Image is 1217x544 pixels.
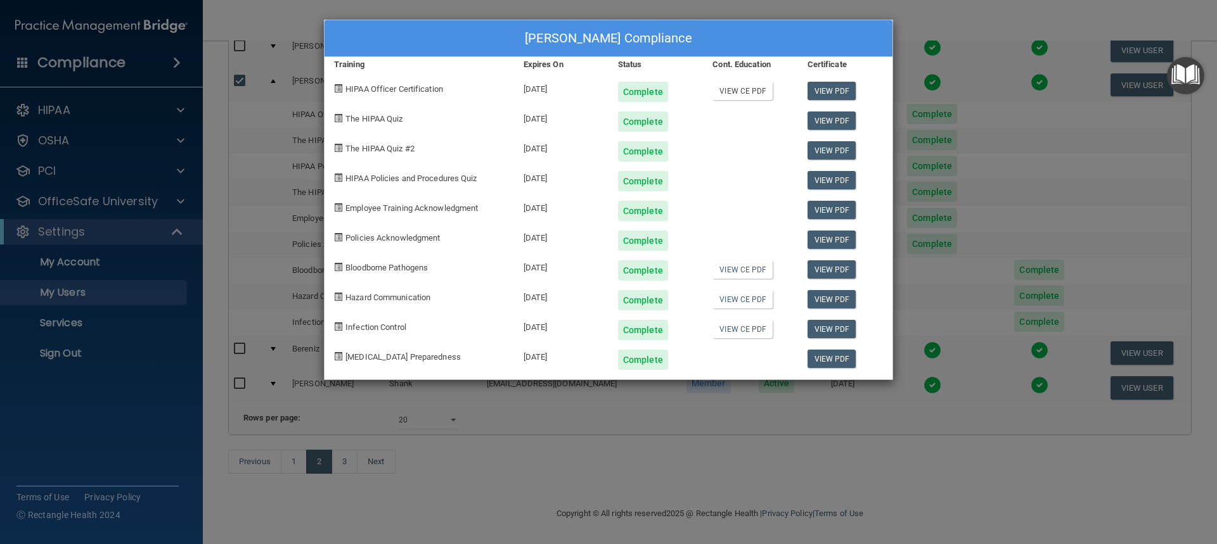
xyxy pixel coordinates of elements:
[618,320,668,340] div: Complete
[345,233,440,243] span: Policies Acknowledgment
[808,201,856,219] a: View PDF
[808,320,856,338] a: View PDF
[618,171,668,191] div: Complete
[325,20,892,57] div: [PERSON_NAME] Compliance
[808,171,856,189] a: View PDF
[345,114,402,123] span: The HIPAA Quiz
[998,454,1202,505] iframe: Drift Widget Chat Controller
[514,102,608,132] div: [DATE]
[345,144,415,153] span: The HIPAA Quiz #2
[618,201,668,221] div: Complete
[618,141,668,161] div: Complete
[808,141,856,160] a: View PDF
[345,174,477,183] span: HIPAA Policies and Procedures Quiz
[618,82,668,102] div: Complete
[345,352,461,362] span: [MEDICAL_DATA] Preparedness
[514,251,608,281] div: [DATE]
[345,293,430,302] span: Hazard Communication
[808,82,856,100] a: View PDF
[808,260,856,279] a: View PDF
[1167,57,1204,94] button: Open Resource Center
[345,84,443,94] span: HIPAA Officer Certification
[514,310,608,340] div: [DATE]
[798,57,892,72] div: Certificate
[514,281,608,310] div: [DATE]
[345,203,478,213] span: Employee Training Acknowledgment
[325,57,514,72] div: Training
[808,111,856,130] a: View PDF
[712,82,773,100] a: View CE PDF
[618,231,668,251] div: Complete
[345,263,428,272] span: Bloodborne Pathogens
[808,231,856,249] a: View PDF
[703,57,797,72] div: Cont. Education
[514,221,608,251] div: [DATE]
[712,290,773,308] a: View CE PDF
[514,57,608,72] div: Expires On
[514,161,608,191] div: [DATE]
[808,350,856,368] a: View PDF
[345,322,406,332] span: Infection Control
[514,191,608,221] div: [DATE]
[618,290,668,310] div: Complete
[618,350,668,370] div: Complete
[618,260,668,281] div: Complete
[514,340,608,370] div: [DATE]
[712,320,773,338] a: View CE PDF
[712,260,773,279] a: View CE PDF
[608,57,703,72] div: Status
[618,111,668,132] div: Complete
[514,132,608,161] div: [DATE]
[808,290,856,308] a: View PDF
[514,72,608,102] div: [DATE]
